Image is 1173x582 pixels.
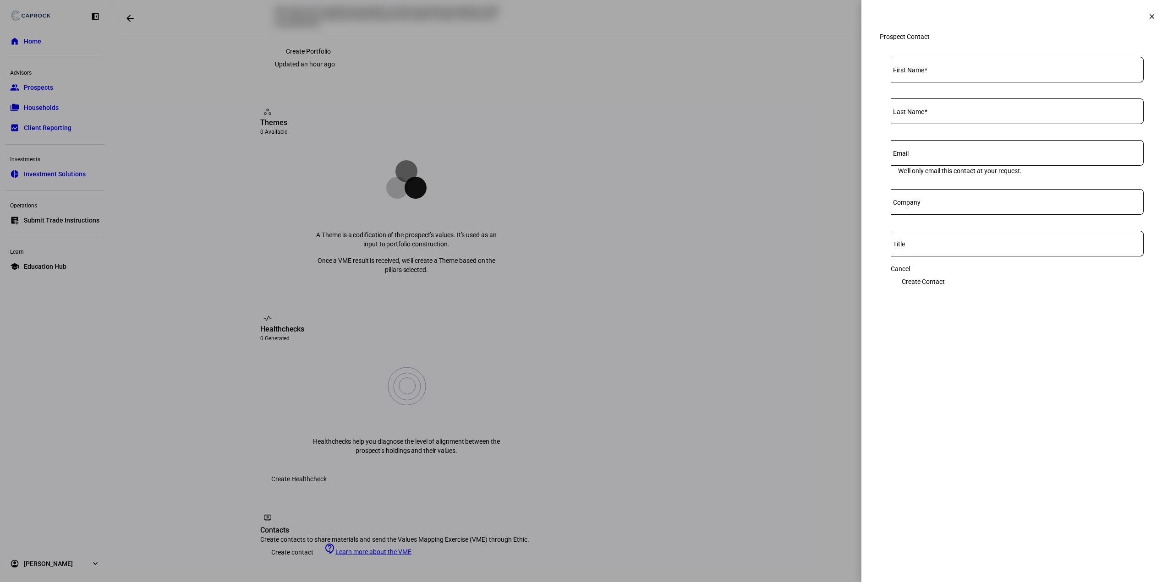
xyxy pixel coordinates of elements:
mat-label: Company [893,199,921,206]
mat-label: First Name [893,66,924,74]
div: Prospect Contact [880,33,1155,40]
span: Cancel [891,265,910,272]
button: Create Contact [891,272,956,291]
span: Create Contact [902,272,945,291]
mat-label: Email [893,150,909,157]
mat-icon: clear [1148,12,1156,21]
mat-label: Last Name [893,108,924,115]
mat-hint: We’ll only email this contact at your request. [898,166,1022,174]
mat-label: Title [893,240,905,248]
